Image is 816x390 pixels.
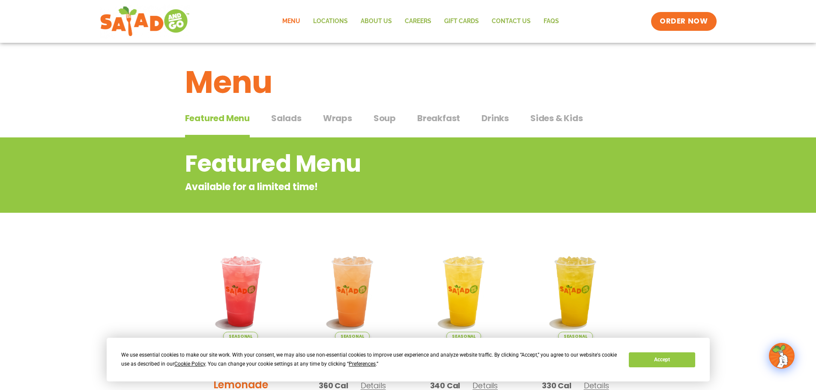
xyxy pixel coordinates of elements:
span: Preferences [349,361,376,367]
h2: Featured Menu [185,146,562,181]
a: GIFT CARDS [438,12,485,31]
img: Product photo for Blackberry Bramble Lemonade [191,242,290,341]
span: Breakfast [417,112,460,125]
a: Careers [398,12,438,31]
span: Seasonal [335,332,370,341]
span: Sides & Kids [530,112,583,125]
a: Locations [307,12,354,31]
img: new-SAG-logo-768×292 [100,4,190,39]
a: FAQs [537,12,565,31]
button: Accept [629,352,695,367]
div: Tabbed content [185,109,631,138]
span: ORDER NOW [660,16,708,27]
span: Seasonal [223,332,258,341]
a: Menu [276,12,307,31]
span: Wraps [323,112,352,125]
div: Cookie Consent Prompt [107,338,710,381]
a: ORDER NOW [651,12,716,31]
img: Product photo for Mango Grove Lemonade [526,242,625,341]
img: wpChatIcon [770,344,794,368]
span: Soup [374,112,396,125]
div: We use essential cookies to make our site work. With your consent, we may also use non-essential ... [121,351,619,369]
img: Product photo for Summer Stone Fruit Lemonade [303,242,402,341]
a: Contact Us [485,12,537,31]
span: Drinks [481,112,509,125]
p: Available for a limited time! [185,180,562,194]
a: About Us [354,12,398,31]
span: Cookie Policy [174,361,205,367]
img: Product photo for Sunkissed Yuzu Lemonade [415,242,514,341]
span: Seasonal [558,332,593,341]
span: Seasonal [446,332,481,341]
span: Salads [271,112,302,125]
nav: Menu [276,12,565,31]
h1: Menu [185,59,631,105]
span: Featured Menu [185,112,250,125]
